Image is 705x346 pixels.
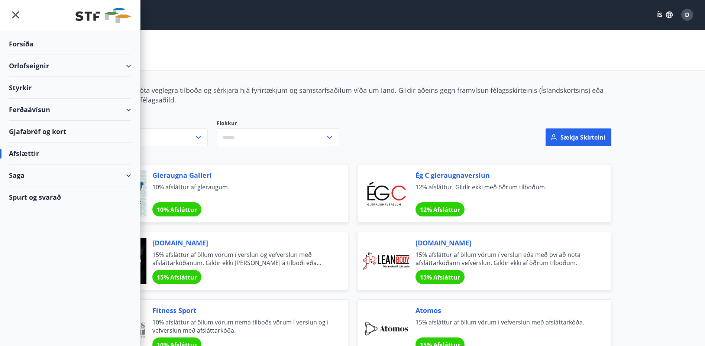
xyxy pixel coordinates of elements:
button: Allt [94,128,208,146]
button: menu [9,8,22,22]
span: 15% Afsláttur [157,273,197,281]
span: Gleraugna Gallerí [152,170,330,180]
div: Orlofseignir [9,55,131,77]
div: Ferðaávísun [9,99,131,121]
div: Saga [9,164,131,186]
button: Sækja skírteini [546,128,611,146]
span: 12% afsláttur. Gildir ekki með öðrum tilboðum. [415,183,593,199]
span: 10% afsláttur af öllum vörum nema tilboðs vörum í verslun og í vefverslun með afsláttarkóða. [152,318,330,334]
span: 15% Afsláttur [420,273,460,281]
div: Styrkir [9,77,131,99]
div: Afslættir [9,143,131,164]
span: Fitness Sport [152,306,330,315]
div: Forsíða [9,33,131,55]
img: union_logo [75,8,131,23]
span: Ég C gleraugnaverslun [415,170,593,180]
span: [DOMAIN_NAME] [152,238,330,248]
span: 15% afsláttur af öllum vörum í vefverslun með afsláttarkóða. [415,318,593,334]
div: Gjafabréf og kort [9,121,131,143]
span: D [685,11,689,19]
label: Flokkur [217,120,339,127]
span: Svæði [94,120,208,128]
span: Félagsmenn njóta veglegra tilboða og sérkjara hjá fyrirtækjum og samstarfsaðilum víða um land. Gi... [94,86,604,104]
div: Spurt og svarað [9,186,131,208]
span: 10% Afsláttur [157,206,197,214]
span: Atomos [415,306,593,315]
span: 15% afsláttur af öllum vörum í verslun og vefverslun með afsláttarkóðanum. Gildir ekki [PERSON_NA... [152,251,330,267]
span: 12% Afsláttur [420,206,460,214]
span: [DOMAIN_NAME] [415,238,593,248]
span: 10% afsláttur af gleraugum. [152,183,330,199]
span: 15% afsláttur af öllum vörum í verslun eða með því að nota afsláttarkóðann vefverslun. Gildir ekk... [415,251,593,267]
button: D [678,6,696,24]
button: ÍS [653,8,677,22]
